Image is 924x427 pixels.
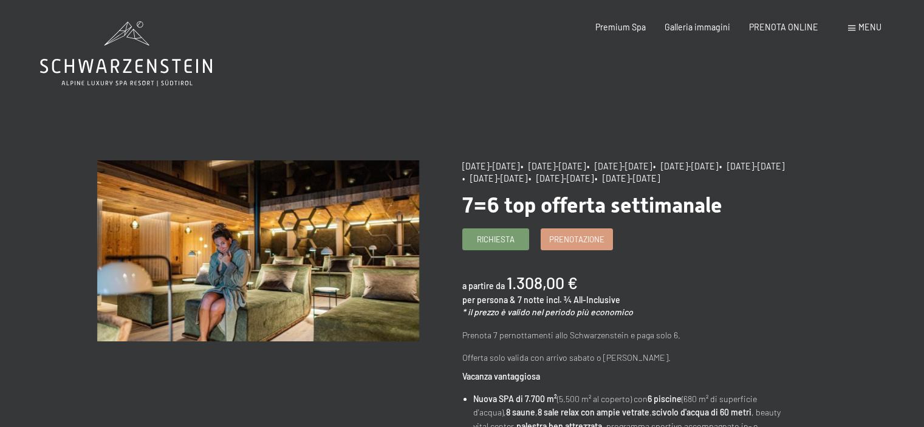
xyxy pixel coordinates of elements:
span: [DATE]-[DATE] [462,161,519,171]
em: * il prezzo è valido nel periodo più economico [462,307,633,317]
strong: 8 sale relax con ampie vetrate [538,407,649,417]
span: incl. ¾ All-Inclusive [546,295,620,305]
span: • [DATE]-[DATE] [521,161,586,171]
span: a partire da [462,281,505,291]
strong: scivolo d'acqua di 60 metri [652,407,751,417]
span: Richiesta [477,234,515,245]
span: 7 notte [518,295,544,305]
a: Galleria immagini [665,22,730,32]
span: Menu [858,22,881,32]
strong: Vacanza vantaggiosa [462,371,540,381]
span: 7=6 top offerta settimanale [462,193,722,217]
a: Richiesta [463,229,529,249]
span: • [DATE]-[DATE] [595,173,660,183]
span: • [DATE]-[DATE] [653,161,718,171]
span: Prenotazione [549,234,604,245]
strong: 6 piscine [648,394,682,404]
strong: 8 saune [506,407,535,417]
b: 1.308,00 € [507,273,578,292]
img: 7=6 top offerta settimanale [97,160,419,341]
span: • [DATE]-[DATE] [719,161,784,171]
p: Offerta solo valida con arrivo sabato o [PERSON_NAME]. [462,351,784,365]
a: Prenotazione [541,229,612,249]
strong: Nuova SPA di 7.700 m² [473,394,557,404]
span: • [DATE]-[DATE] [587,161,652,171]
span: • [DATE]-[DATE] [529,173,594,183]
a: PRENOTA ONLINE [749,22,818,32]
span: • [DATE]-[DATE] [462,173,527,183]
span: per persona & [462,295,516,305]
p: Prenota 7 pernottamenti allo Schwarzenstein e paga solo 6. [462,329,784,343]
a: Premium Spa [595,22,646,32]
